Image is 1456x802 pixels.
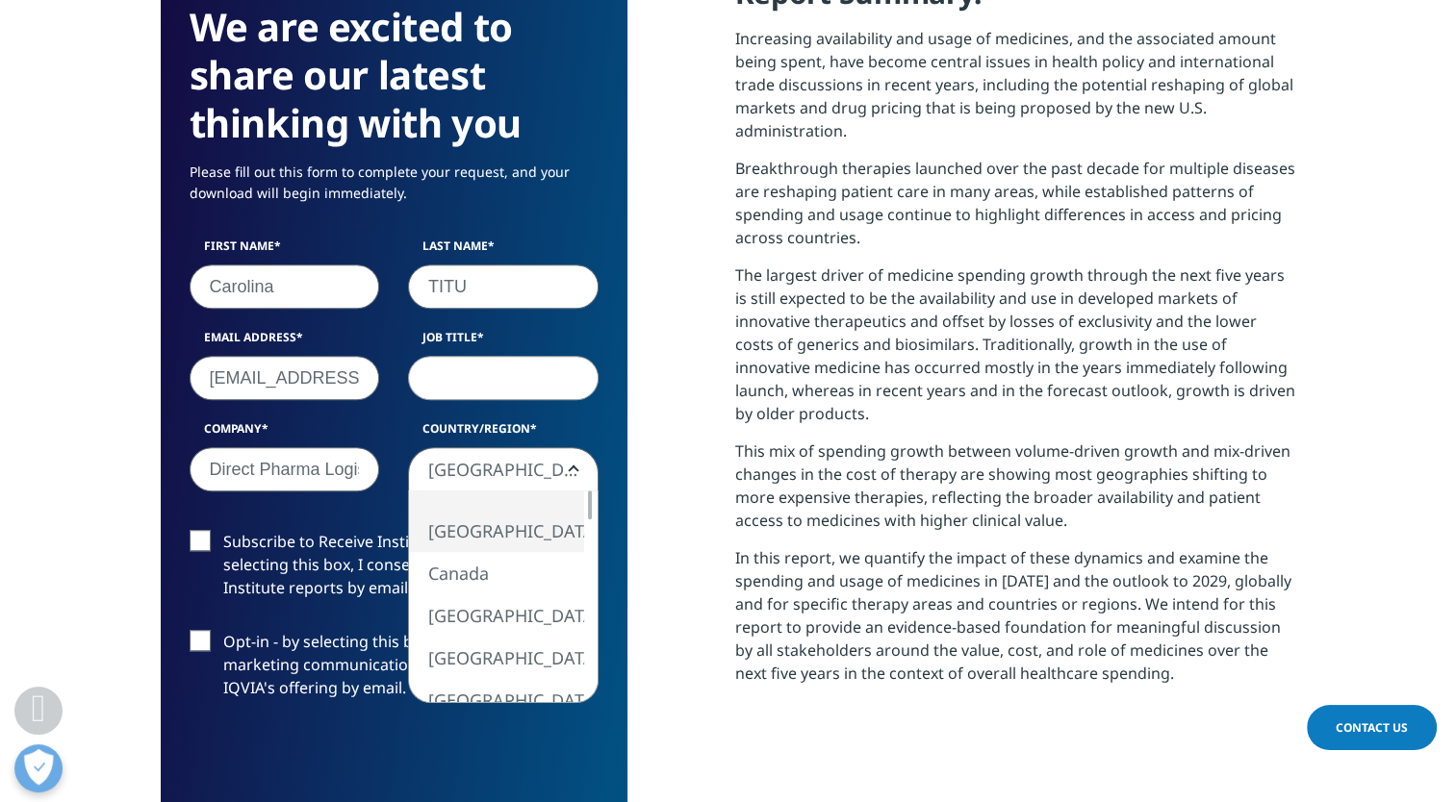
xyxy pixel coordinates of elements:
p: Please fill out this form to complete your request, and your download will begin immediately. [190,162,599,218]
p: The largest driver of medicine spending growth through the next five years is still expected to b... [735,263,1296,439]
h3: We are excited to share our latest thinking with you [190,3,599,147]
label: First Name [190,238,380,264]
label: Country/Region [408,420,599,447]
span: United States [408,447,599,491]
li: Canada [409,552,584,594]
label: Last Name [408,238,599,264]
label: Job Title [408,329,599,356]
li: [GEOGRAPHIC_DATA] [409,679,584,721]
p: This mix of spending growth between volume-driven growth and mix-driven changes in the cost of th... [735,439,1296,546]
li: [GEOGRAPHIC_DATA] [409,637,584,679]
label: Subscribe to Receive Institute Reports - by selecting this box, I consent to receiving IQVIA Inst... [190,530,599,610]
p: Increasing availability and usage of medicines, and the associated amount being spent, have becom... [735,27,1296,157]
button: Open Preferences [14,744,63,792]
li: [GEOGRAPHIC_DATA] [409,594,584,637]
li: [GEOGRAPHIC_DATA] [409,510,584,552]
label: Email Address [190,329,380,356]
p: In this report, we quantify the impact of these dynamics and examine the spending and usage of me... [735,546,1296,699]
p: Breakthrough therapies launched over the past decade for multiple diseases are reshaping patient ... [735,157,1296,263]
span: Contact Us [1336,719,1408,736]
span: United States [409,448,598,492]
label: Opt-in - by selecting this box, I consent to receiving marketing communications and information a... [190,630,599,710]
a: Contact Us [1307,705,1437,750]
label: Company [190,420,380,447]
